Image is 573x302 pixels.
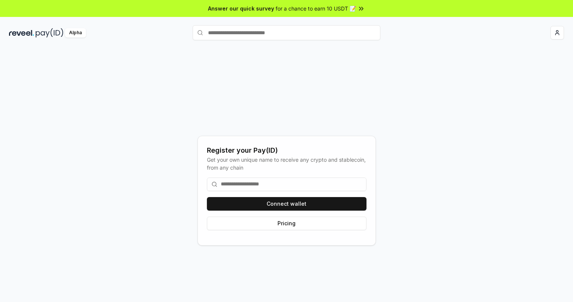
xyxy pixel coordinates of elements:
button: Connect wallet [207,197,366,211]
img: pay_id [36,28,63,38]
span: Answer our quick survey [208,5,274,12]
button: Pricing [207,217,366,230]
img: reveel_dark [9,28,34,38]
div: Alpha [65,28,86,38]
div: Get your own unique name to receive any crypto and stablecoin, from any chain [207,156,366,171]
span: for a chance to earn 10 USDT 📝 [276,5,356,12]
div: Register your Pay(ID) [207,145,366,156]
